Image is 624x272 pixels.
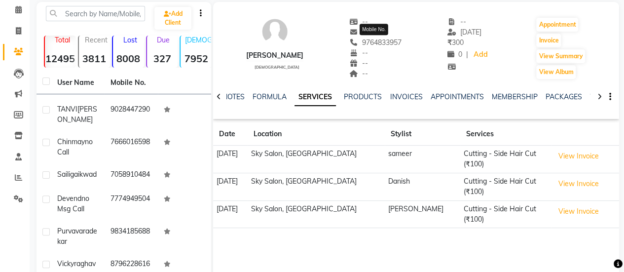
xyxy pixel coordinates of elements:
[57,105,77,114] span: TANVI
[447,38,452,47] span: ₹
[222,92,245,101] a: NOTES
[57,227,75,235] span: purva
[246,50,303,61] div: [PERSON_NAME]
[447,28,481,37] span: [DATE]
[57,259,74,268] span: vicky
[253,92,287,101] a: FORMULA
[117,36,144,44] p: Lost
[349,69,368,78] span: --
[213,173,248,200] td: [DATE]
[430,92,483,101] a: APPOINTMENTS
[45,52,76,65] strong: 12495
[113,52,144,65] strong: 8008
[46,6,145,21] input: Search by Name/Mobile/Email/Code
[472,48,489,62] a: Add
[74,259,96,268] span: raghav
[491,92,537,101] a: MEMBERSHIP
[385,123,460,146] th: Stylist
[554,176,603,192] button: View Invoice
[466,49,468,60] span: |
[105,163,158,188] td: 7058910484
[545,92,582,101] a: PACKAGES
[149,36,178,44] p: Due
[554,204,603,219] button: View Invoice
[536,18,578,32] button: Appointment
[460,200,551,228] td: Cutting - Side Hair Cut (₹100)
[105,188,158,220] td: 7774949504
[248,173,385,200] td: Sky Salon, [GEOGRAPHIC_DATA]
[385,173,460,200] td: Danish
[213,123,248,146] th: Date
[349,17,368,26] span: --
[184,36,212,44] p: [DEMOGRAPHIC_DATA]
[536,34,561,47] button: Invoice
[344,92,382,101] a: PRODUCTS
[248,200,385,228] td: Sky Salon, [GEOGRAPHIC_DATA]
[447,50,462,59] span: 0
[554,149,603,164] button: View Invoice
[57,105,97,124] span: [PERSON_NAME]
[57,194,81,203] span: devend
[360,24,388,35] div: Mobile No.
[260,17,290,46] img: avatar
[57,227,97,246] span: varadekar
[213,146,248,173] td: [DATE]
[349,59,368,68] span: --
[349,48,368,57] span: --
[254,65,299,70] span: [DEMOGRAPHIC_DATA]
[248,123,385,146] th: Location
[390,92,422,101] a: INVOICES
[57,137,85,146] span: chinmay
[460,173,551,200] td: Cutting - Side Hair Cut (₹100)
[385,200,460,228] td: [PERSON_NAME]
[385,146,460,173] td: sameer
[83,36,110,44] p: Recent
[105,220,158,253] td: 9834185688
[181,52,212,65] strong: 7952
[536,49,585,63] button: View Summary
[536,65,576,79] button: View Album
[460,146,551,173] td: Cutting - Side Hair Cut (₹100)
[49,36,76,44] p: Total
[51,72,105,94] th: User Name
[248,146,385,173] td: Sky Salon, [GEOGRAPHIC_DATA]
[460,123,551,146] th: Services
[447,38,464,47] span: 300
[147,52,178,65] strong: 327
[349,28,368,37] span: --
[213,200,248,228] td: [DATE]
[57,170,70,179] span: saili
[70,170,97,179] span: gaikwad
[79,52,110,65] strong: 3811
[105,72,158,94] th: Mobile No.
[349,38,402,47] span: 9764833957
[105,131,158,163] td: 7666016598
[447,17,466,26] span: --
[105,98,158,131] td: 9028447290
[154,7,191,30] a: Add Client
[294,88,336,106] a: SERVICES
